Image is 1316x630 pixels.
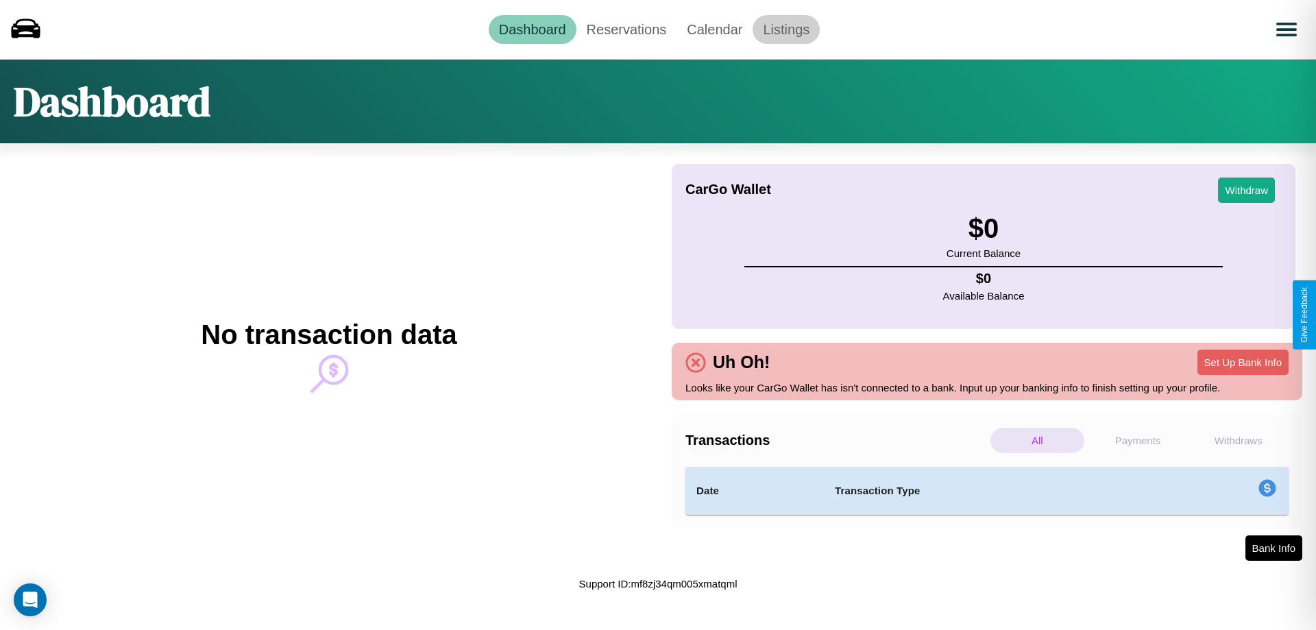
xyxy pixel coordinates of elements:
[579,574,738,593] p: Support ID: mf8zj34qm005xmatqml
[1197,350,1289,375] button: Set Up Bank Info
[990,428,1084,453] p: All
[489,15,576,44] a: Dashboard
[685,433,987,448] h4: Transactions
[943,287,1025,305] p: Available Balance
[677,15,753,44] a: Calendar
[1267,10,1306,49] button: Open menu
[576,15,677,44] a: Reservations
[14,583,47,616] div: Open Intercom Messenger
[835,483,1146,499] h4: Transaction Type
[943,271,1025,287] h4: $ 0
[685,378,1289,397] p: Looks like your CarGo Wallet has isn't connected to a bank. Input up your banking info to finish ...
[685,467,1289,515] table: simple table
[201,319,456,350] h2: No transaction data
[947,213,1021,244] h3: $ 0
[1300,287,1309,343] div: Give Feedback
[1218,178,1275,203] button: Withdraw
[706,352,777,372] h4: Uh Oh!
[14,73,210,130] h1: Dashboard
[1091,428,1185,453] p: Payments
[1245,535,1302,561] button: Bank Info
[1191,428,1285,453] p: Withdraws
[696,483,813,499] h4: Date
[685,182,771,197] h4: CarGo Wallet
[947,244,1021,263] p: Current Balance
[753,15,820,44] a: Listings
